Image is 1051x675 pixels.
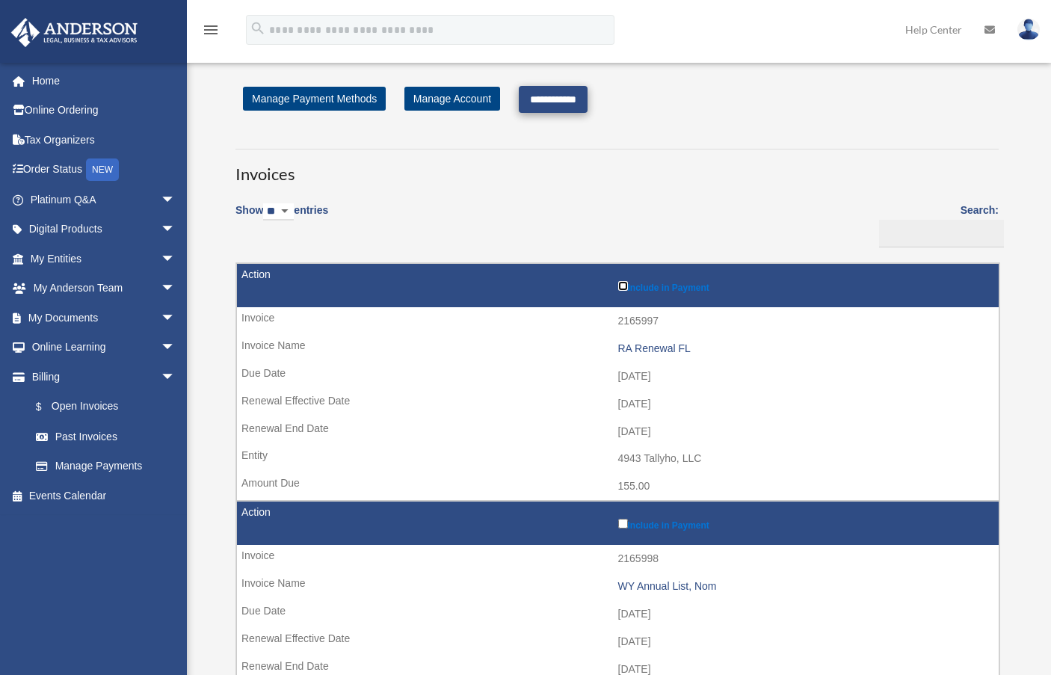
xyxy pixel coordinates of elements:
a: Online Ordering [10,96,198,126]
img: User Pic [1017,19,1040,40]
a: Tax Organizers [10,125,198,155]
span: arrow_drop_down [161,333,191,363]
span: arrow_drop_down [161,185,191,215]
a: Events Calendar [10,481,198,511]
div: NEW [86,158,119,181]
a: $Open Invoices [21,392,183,422]
td: 2165997 [237,307,999,336]
span: arrow_drop_down [161,274,191,304]
i: search [250,20,266,37]
td: [DATE] [237,600,999,629]
td: [DATE] [237,363,999,391]
a: Platinum Q&Aarrow_drop_down [10,185,198,215]
a: Manage Payment Methods [243,87,386,111]
label: Search: [874,201,999,247]
a: Online Learningarrow_drop_down [10,333,198,363]
td: 155.00 [237,472,999,501]
a: Digital Productsarrow_drop_down [10,215,198,244]
a: My Entitiesarrow_drop_down [10,244,198,274]
a: Past Invoices [21,422,191,451]
div: WY Annual List, Nom [618,580,992,593]
a: Billingarrow_drop_down [10,362,191,392]
span: arrow_drop_down [161,215,191,245]
a: My Anderson Teamarrow_drop_down [10,274,198,303]
span: $ [44,398,52,416]
a: menu [202,26,220,39]
td: 2165998 [237,545,999,573]
select: Showentries [263,203,294,221]
img: Anderson Advisors Platinum Portal [7,18,142,47]
td: [DATE] [237,628,999,656]
td: [DATE] [237,418,999,446]
input: Include in Payment [618,281,628,291]
label: Include in Payment [618,278,992,293]
a: My Documentsarrow_drop_down [10,303,198,333]
i: menu [202,21,220,39]
div: RA Renewal FL [618,342,992,355]
label: Show entries [235,201,328,235]
span: arrow_drop_down [161,244,191,274]
input: Search: [879,220,1004,248]
span: arrow_drop_down [161,362,191,392]
a: Home [10,66,198,96]
h3: Invoices [235,149,999,186]
a: Manage Payments [21,451,191,481]
td: [DATE] [237,390,999,419]
a: Order StatusNEW [10,155,198,185]
label: Include in Payment [618,516,992,531]
input: Include in Payment [618,519,628,528]
td: 4943 Tallyho, LLC [237,445,999,473]
a: Manage Account [404,87,500,111]
span: arrow_drop_down [161,303,191,333]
